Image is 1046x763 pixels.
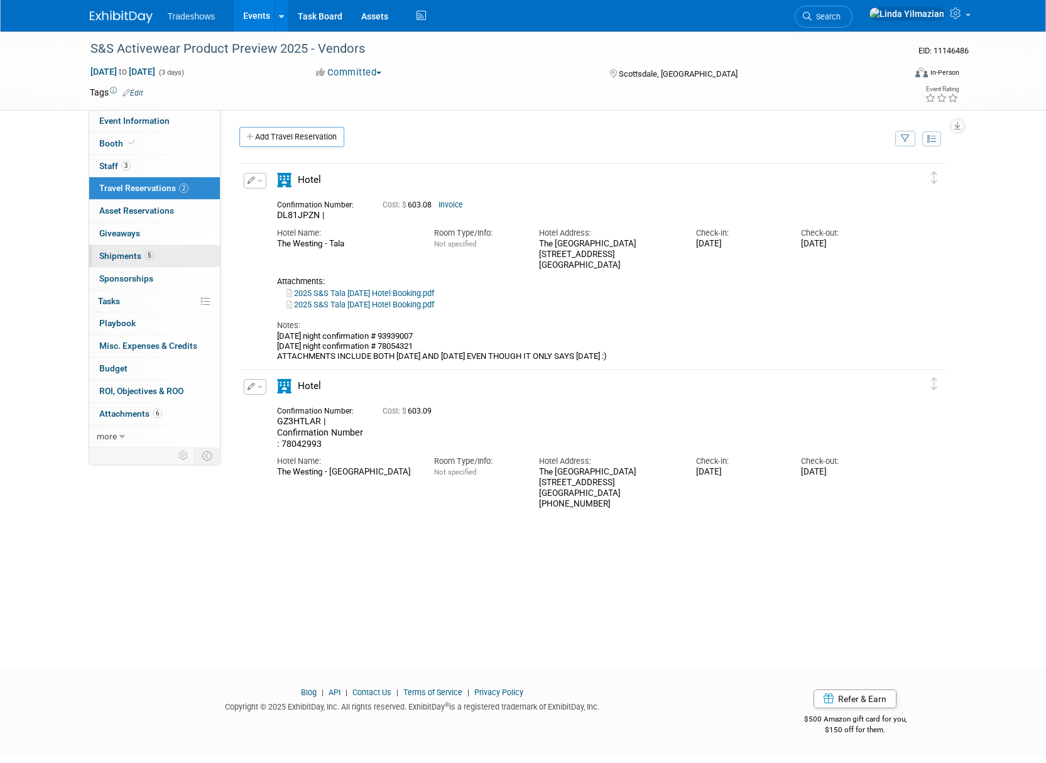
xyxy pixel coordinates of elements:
a: API [329,688,340,697]
div: $150 off for them. [754,725,957,735]
a: Terms of Service [403,688,462,697]
button: Committed [312,66,386,79]
span: 3 [121,161,131,170]
span: Staff [99,161,131,171]
div: Hotel Name: [277,456,415,467]
span: Tradeshows [168,11,215,21]
td: Toggle Event Tabs [194,447,220,464]
div: [DATE] [696,467,782,478]
div: [DATE] [801,239,887,250]
a: Blog [301,688,317,697]
div: Event Format [831,65,960,84]
a: Invoice [439,200,463,209]
div: The Westing - [GEOGRAPHIC_DATA] [277,467,415,478]
a: Contact Us [352,688,391,697]
a: Staff3 [89,155,220,177]
div: Check-in: [696,228,782,239]
span: Cost: $ [383,200,408,209]
span: | [319,688,327,697]
div: [DATE] [801,467,887,478]
span: DL81JPZN | [277,210,324,220]
a: Travel Reservations2 [89,177,220,199]
span: | [464,688,472,697]
span: Event ID: 11146486 [918,46,969,55]
div: [DATE] [696,239,782,250]
span: | [393,688,401,697]
div: Check-in: [696,456,782,467]
div: Confirmation Number: [277,197,364,210]
a: 2025 S&S Tala [DATE] Hotel Booking.pdf [286,300,434,309]
img: Format-Inperson.png [915,67,928,77]
a: Attachments6 [89,403,220,425]
i: Click and drag to move item [931,172,937,184]
div: The [GEOGRAPHIC_DATA] [STREET_ADDRESS] [GEOGRAPHIC_DATA] [539,239,677,270]
span: Hotel [298,174,321,185]
span: more [97,431,117,441]
span: Event Information [99,116,170,126]
td: Personalize Event Tab Strip [173,447,195,464]
div: Notes: [277,320,888,331]
div: $500 Amazon gift card for you, [754,706,957,735]
a: Giveaways [89,222,220,244]
a: Event Information [89,110,220,132]
div: The [GEOGRAPHIC_DATA] [STREET_ADDRESS] [GEOGRAPHIC_DATA] [PHONE_NUMBER] [539,467,677,509]
a: Shipments5 [89,245,220,267]
a: Sponsorships [89,268,220,290]
div: Hotel Address: [539,456,677,467]
div: Hotel Name: [277,228,415,239]
a: Playbook [89,312,220,334]
span: to [117,67,129,77]
a: Privacy Policy [474,688,523,697]
i: Booth reservation complete [129,140,135,146]
span: Attachments [99,409,162,419]
a: Refer & Earn [814,689,896,708]
span: ROI, Objectives & ROO [99,386,183,396]
span: (3 days) [158,69,184,77]
a: Budget [89,358,220,380]
div: Confirmation Number: [277,403,364,416]
span: Misc. Expenses & Credits [99,341,197,351]
a: more [89,425,220,447]
span: 603.09 [383,407,437,415]
span: Hotel [298,380,321,392]
span: Not specified [434,468,476,476]
div: The Westing - Tala [277,239,415,250]
i: Click and drag to move item [931,378,937,390]
span: Search [812,12,841,21]
span: Giveaways [99,228,140,238]
span: [DATE] [DATE] [90,66,156,77]
div: Check-out: [801,228,887,239]
span: Travel Reservations [99,183,188,193]
span: Tasks [98,296,120,306]
a: Tasks [89,290,220,312]
a: Search [795,6,853,28]
div: Hotel Address: [539,228,677,239]
span: 603.08 [383,200,437,209]
span: 2 [179,184,188,193]
span: Sponsorships [99,273,153,283]
i: Filter by Traveler [901,135,910,143]
a: Misc. Expenses & Credits [89,335,220,357]
span: 5 [144,251,154,260]
div: Attachments: [277,277,888,287]
div: S&S Activewear Product Preview 2025 - Vendors [86,38,886,60]
sup: ® [445,701,449,708]
a: Add Travel Reservation [239,127,344,147]
span: Cost: $ [383,407,408,415]
span: Budget [99,363,128,373]
div: Room Type/Info: [434,456,520,467]
a: ROI, Objectives & ROO [89,380,220,402]
a: 2025 S&S Tala [DATE] Hotel Booking.pdf [286,288,434,298]
span: | [342,688,351,697]
span: GZ3HTLAR | Confirmation Number : 78042993 [277,416,363,448]
i: Hotel [277,173,291,187]
td: Tags [90,86,143,99]
span: 6 [153,409,162,418]
div: In-Person [930,68,959,77]
span: Booth [99,138,138,148]
span: Playbook [99,318,136,328]
div: Check-out: [801,456,887,467]
a: Edit [123,89,143,97]
div: Copyright © 2025 ExhibitDay, Inc. All rights reserved. ExhibitDay is a registered trademark of Ex... [90,698,736,713]
img: ExhibitDay [90,11,153,23]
